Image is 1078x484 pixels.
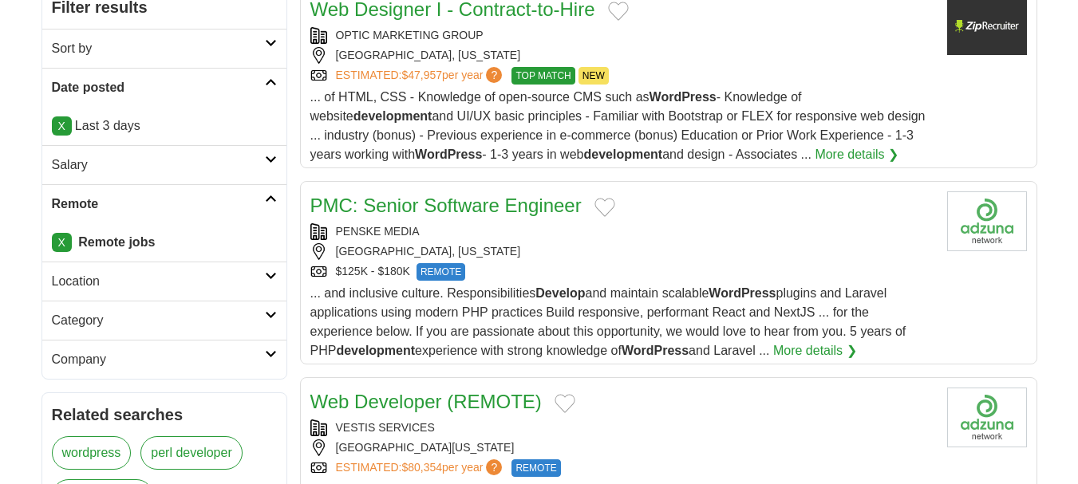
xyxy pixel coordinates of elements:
[310,243,934,260] div: [GEOGRAPHIC_DATA], [US_STATE]
[336,67,506,85] a: ESTIMATED:$47,957per year?
[52,350,265,369] h2: Company
[52,78,265,97] h2: Date posted
[52,436,132,470] a: wordpress
[42,262,286,301] a: Location
[52,155,265,175] h2: Salary
[353,109,432,123] strong: development
[622,344,689,357] strong: WordPress
[555,394,575,413] button: Add to favorite jobs
[52,116,72,136] a: X
[42,68,286,107] a: Date posted
[310,195,582,216] a: PMC: Senior Software Engineer
[417,263,465,281] span: REMOTE
[336,459,506,477] a: ESTIMATED:$80,354per year?
[709,286,776,300] strong: WordPress
[511,459,560,477] span: REMOTE
[535,286,585,300] strong: Develop
[52,39,265,58] h2: Sort by
[594,198,615,217] button: Add to favorite jobs
[52,403,277,427] h2: Related searches
[608,2,629,21] button: Add to favorite jobs
[310,47,934,64] div: [GEOGRAPHIC_DATA], [US_STATE]
[52,233,72,252] a: X
[486,459,502,475] span: ?
[310,419,934,436] div: VESTIS SERVICES
[42,340,286,379] a: Company
[650,90,717,104] strong: WordPress
[947,191,1027,251] img: Penske Media Corporation logo
[52,311,265,330] h2: Category
[486,67,502,83] span: ?
[42,301,286,340] a: Category
[336,344,415,357] strong: development
[78,235,155,249] strong: Remote jobs
[947,388,1027,447] img: Company logo
[52,116,277,136] p: Last 3 days
[42,145,286,184] a: Salary
[310,263,934,281] div: $125K - $180K
[415,148,482,161] strong: WordPress
[336,225,420,238] a: PENSKE MEDIA
[310,90,926,161] span: ... of HTML, CSS - Knowledge of open-source CMS such as - Knowledge of website and UI/UX basic pr...
[401,69,442,81] span: $47,957
[310,286,906,357] span: ... and inclusive culture. Responsibilities and maintain scalable plugins and Laravel application...
[42,29,286,68] a: Sort by
[52,272,265,291] h2: Location
[310,391,542,412] a: Web Developer (REMOTE)
[773,341,857,360] a: More details ❯
[310,27,934,44] div: OPTIC MARKETING GROUP
[578,67,609,85] span: NEW
[52,195,265,214] h2: Remote
[583,148,662,161] strong: development
[511,67,575,85] span: TOP MATCH
[815,145,898,164] a: More details ❯
[401,461,442,474] span: $80,354
[310,439,934,456] div: [GEOGRAPHIC_DATA][US_STATE]
[140,436,242,470] a: perl developer
[42,184,286,223] a: Remote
